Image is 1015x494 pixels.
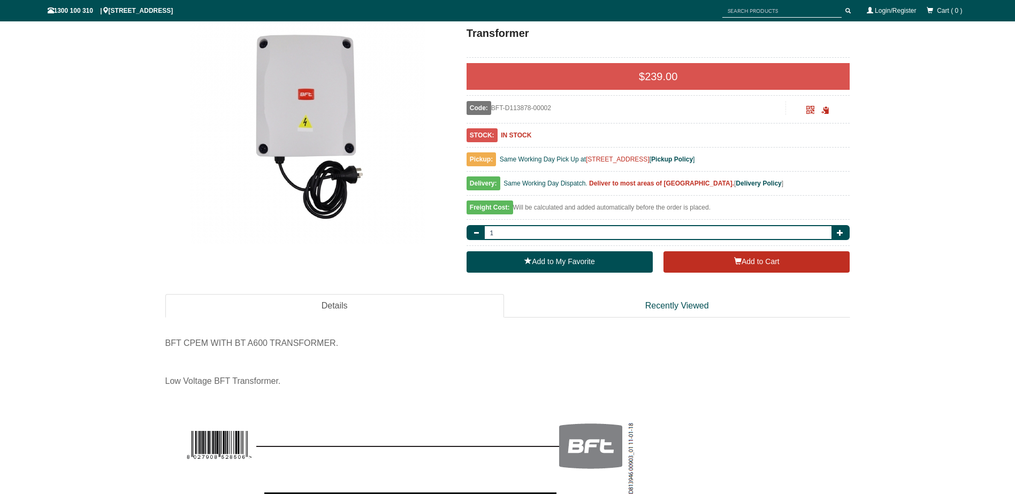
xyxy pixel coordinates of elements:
[467,200,513,214] span: Freight Cost:
[875,7,916,14] a: Login/Register
[589,180,734,187] b: Deliver to most areas of [GEOGRAPHIC_DATA].
[467,101,491,115] span: Code:
[801,208,1015,457] iframe: LiveChat chat widget
[937,7,962,14] span: Cart ( 0 )
[467,152,496,166] span: Pickup:
[501,132,531,139] b: IN STOCK
[586,156,650,163] a: [STREET_ADDRESS]
[467,128,498,142] span: STOCK:
[651,156,693,163] a: Pickup Policy
[504,294,850,318] a: Recently Viewed
[467,201,850,220] div: Will be calculated and added automatically before the order is placed.
[467,177,850,196] div: [ ]
[190,9,425,244] img: BFT Genuine CPEM TRASF DEIMOS BT A600 - 220V~240V to 24V Transformer - - Gate Warehouse
[165,294,504,318] a: Details
[736,180,781,187] a: Delivery Policy
[467,101,786,115] div: BFT-D113878-00002
[503,180,587,187] span: Same Working Day Dispatch.
[467,9,850,41] h1: BFT Genuine CPEM TRASF DEIMOS BT A600 - 220V~240V to 24V Transformer
[467,63,850,90] div: $
[821,106,829,114] span: Click to copy the URL
[663,251,850,273] button: Add to Cart
[467,176,500,190] span: Delivery:
[48,7,173,14] span: 1300 100 310 | [STREET_ADDRESS]
[166,9,449,244] a: BFT Genuine CPEM TRASF DEIMOS BT A600 - 220V~240V to 24V Transformer - - Gate Warehouse
[500,156,695,163] span: Same Working Day Pick Up at [ ]
[806,107,814,115] a: Click to enlarge and scan to share.
[467,251,653,273] a: Add to My Favorite
[645,71,677,82] span: 239.00
[722,4,842,18] input: SEARCH PRODUCTS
